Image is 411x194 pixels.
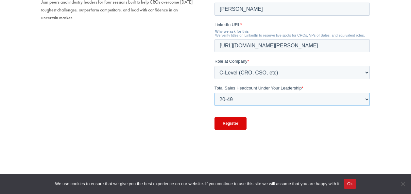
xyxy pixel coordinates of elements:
span: No [400,181,406,187]
span: We use cookies to ensure that we give you the best experience on our website. If you continue to ... [55,181,340,187]
button: Ok [344,179,356,189]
